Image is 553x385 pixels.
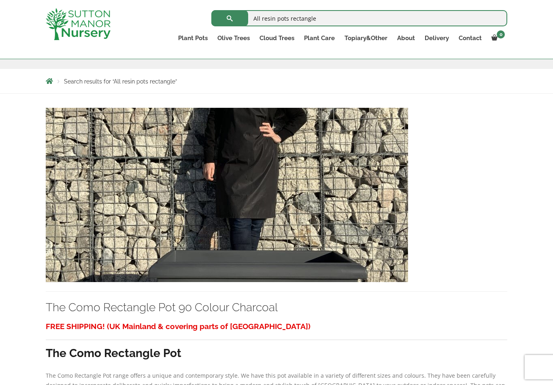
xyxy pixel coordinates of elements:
a: The Como Rectangle Pot 90 Colour Charcoal [46,190,408,198]
a: 0 [487,32,507,44]
a: Cloud Trees [255,32,299,44]
a: Plant Care [299,32,340,44]
a: About [392,32,420,44]
a: Topiary&Other [340,32,392,44]
a: Plant Pots [173,32,213,44]
img: The Como Rectangle Pot 90 Colour Charcoal - IMG 8389 [46,108,408,282]
a: Delivery [420,32,454,44]
nav: Breadcrumbs [46,78,507,84]
input: Search... [211,10,507,26]
a: The Como Rectangle Pot 90 Colour Charcoal [46,301,278,314]
span: 0 [497,30,505,38]
a: Olive Trees [213,32,255,44]
strong: The Como Rectangle Pot [46,346,181,360]
a: Contact [454,32,487,44]
img: logo [46,8,111,40]
span: Search results for “All resin pots rectangle” [64,78,177,85]
h3: FREE SHIPPING! (UK Mainland & covering parts of [GEOGRAPHIC_DATA]) [46,319,507,334]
